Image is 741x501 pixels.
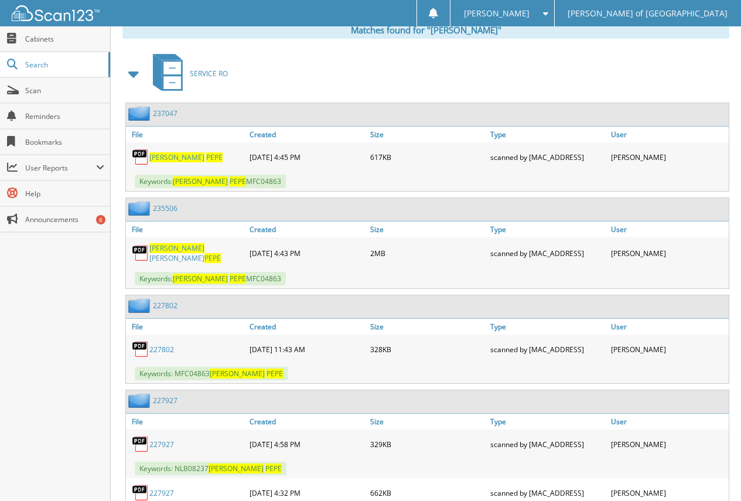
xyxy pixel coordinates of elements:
span: PEPE [230,274,246,284]
span: Announcements [25,214,104,224]
div: 2MB [367,240,488,266]
span: [PERSON_NAME] [149,152,204,162]
span: PEPE [265,463,282,473]
img: PDF.png [132,435,149,453]
span: Keywords: MFC04863 [135,175,286,188]
span: [PERSON_NAME] [210,369,265,379]
span: PEPE [230,176,246,186]
a: 227802 [149,345,174,355]
img: PDF.png [132,148,149,166]
span: Bookmarks [25,137,104,147]
span: Keywords: MFC04863 [135,367,288,380]
div: [DATE] 11:43 AM [247,338,367,361]
a: Type [487,127,608,142]
span: [PERSON_NAME] [464,10,530,17]
span: Keywords: MFC04863 [135,272,286,285]
span: Scan [25,86,104,96]
img: folder2.png [128,393,153,408]
div: [DATE] 4:43 PM [247,240,367,266]
a: 237047 [153,108,177,118]
div: scanned by [MAC_ADDRESS] [487,240,608,266]
a: User [608,414,729,430]
a: User [608,221,729,237]
div: scanned by [MAC_ADDRESS] [487,145,608,169]
span: [PERSON_NAME] [149,243,204,253]
span: [PERSON_NAME] of [GEOGRAPHIC_DATA] [568,10,728,17]
div: 328KB [367,338,488,361]
div: [PERSON_NAME] [608,240,729,266]
span: Keywords: NLB08237 [135,462,286,475]
a: File [126,127,247,142]
a: 227927 [153,396,177,405]
div: [PERSON_NAME] [608,432,729,456]
div: [PERSON_NAME] [608,338,729,361]
a: Created [247,127,367,142]
a: File [126,319,247,335]
a: 235506 [153,203,177,213]
span: Search [25,60,103,70]
a: Type [487,319,608,335]
span: Help [25,189,104,199]
a: File [126,414,247,430]
a: Created [247,221,367,237]
span: PEPE [267,369,283,379]
div: Matches found for "[PERSON_NAME]" [122,21,729,39]
a: Type [487,221,608,237]
div: scanned by [MAC_ADDRESS] [487,432,608,456]
a: User [608,127,729,142]
img: scan123-logo-white.svg [12,5,100,21]
a: Size [367,414,488,430]
a: [PERSON_NAME][PERSON_NAME]PEPE [149,243,244,263]
span: [PERSON_NAME] [173,274,228,284]
img: folder2.png [128,201,153,216]
div: 617KB [367,145,488,169]
img: PDF.png [132,340,149,358]
span: PEPE [206,152,223,162]
a: Size [367,319,488,335]
span: PEPE [204,253,221,263]
a: SERVICE RO [146,50,228,97]
div: scanned by [MAC_ADDRESS] [487,338,608,361]
a: Size [367,221,488,237]
span: [PERSON_NAME] [209,463,264,473]
span: SERVICE RO [190,69,228,79]
a: Created [247,319,367,335]
a: Size [367,127,488,142]
div: [PERSON_NAME] [608,145,729,169]
a: File [126,221,247,237]
a: 227802 [153,301,177,311]
a: User [608,319,729,335]
a: [PERSON_NAME] PEPE [149,152,223,162]
span: User Reports [25,163,96,173]
img: folder2.png [128,298,153,313]
img: folder2.png [128,106,153,121]
a: 227927 [149,488,174,498]
div: 329KB [367,432,488,456]
div: 8 [96,215,105,224]
span: [PERSON_NAME] [173,176,228,186]
div: [DATE] 4:45 PM [247,145,367,169]
img: PDF.png [132,244,149,262]
span: Cabinets [25,34,104,44]
div: [DATE] 4:58 PM [247,432,367,456]
a: Type [487,414,608,430]
a: 227927 [149,439,174,449]
span: Reminders [25,111,104,121]
a: Created [247,414,367,430]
